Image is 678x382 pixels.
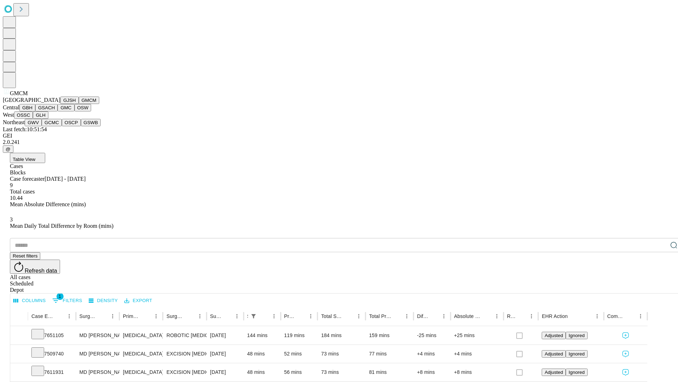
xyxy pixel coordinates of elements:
button: Expand [14,366,24,379]
button: Sort [222,311,232,321]
span: Central [3,104,19,110]
button: Menu [636,311,646,321]
div: GEI [3,133,675,139]
button: GMC [58,104,74,111]
div: 7509740 [31,345,72,363]
button: Menu [195,311,205,321]
div: [MEDICAL_DATA] [123,326,159,345]
button: Sort [517,311,527,321]
button: GLH [33,111,48,119]
button: Ignored [566,350,587,358]
div: 48 mins [247,345,277,363]
span: Reset filters [13,253,37,259]
button: Refresh data [10,260,60,274]
span: Mean Absolute Difference (mins) [10,201,86,207]
span: West [3,112,14,118]
div: 73 mins [321,363,362,381]
span: Adjusted [545,370,563,375]
button: OSCP [62,119,81,126]
div: +25 mins [454,326,500,345]
button: Sort [482,311,492,321]
button: Sort [296,311,306,321]
div: 48 mins [247,363,277,381]
div: +8 mins [417,363,447,381]
div: 7651105 [31,326,72,345]
button: Menu [151,311,161,321]
span: Table View [13,157,35,162]
div: EHR Action [542,313,567,319]
div: +8 mins [454,363,500,381]
div: 159 mins [369,326,410,345]
div: 52 mins [284,345,314,363]
div: [DATE] [210,345,240,363]
div: ROBOTIC [MEDICAL_DATA] REPAIR [MEDICAL_DATA] INITIAL [166,326,203,345]
div: Total Scheduled Duration [321,313,343,319]
span: Ignored [569,370,584,375]
div: 144 mins [247,326,277,345]
span: Last fetch: 10:51:54 [3,126,47,132]
button: Sort [141,311,151,321]
button: GJSH [60,97,79,104]
div: EXCISION [MEDICAL_DATA] LESION EXCEPT [MEDICAL_DATA] TRUNK ETC 3.1 TO 4 CM [166,363,203,381]
button: Ignored [566,332,587,339]
div: 119 mins [284,326,314,345]
div: Absolute Difference [454,313,481,319]
span: 9 [10,182,13,188]
div: Comments [607,313,625,319]
div: Predicted In Room Duration [284,313,296,319]
div: Case Epic Id [31,313,54,319]
button: Menu [306,311,316,321]
span: Case forecaster [10,176,44,182]
button: Menu [354,311,364,321]
button: Sort [54,311,64,321]
button: Adjusted [542,369,566,376]
span: Refresh data [25,268,57,274]
button: Menu [439,311,449,321]
button: Show filters [50,295,84,306]
div: [DATE] [210,363,240,381]
button: Show filters [249,311,258,321]
div: EXCISION [MEDICAL_DATA] LESION EXCEPT [MEDICAL_DATA] TRUNK ETC 3.1 TO 4 CM [166,345,203,363]
div: MD [PERSON_NAME] [PERSON_NAME] Md [79,345,116,363]
span: [DATE] - [DATE] [44,176,85,182]
span: Adjusted [545,333,563,338]
button: GBH [19,104,35,111]
button: GMCM [79,97,99,104]
button: Ignored [566,369,587,376]
button: Sort [259,311,269,321]
span: GMCM [10,90,28,96]
span: Ignored [569,333,584,338]
button: Expand [14,348,24,360]
button: Menu [232,311,242,321]
span: [GEOGRAPHIC_DATA] [3,97,60,103]
div: +4 mins [417,345,447,363]
button: Menu [269,311,279,321]
span: 1 [56,293,64,300]
button: Menu [592,311,602,321]
div: 2.0.241 [3,139,675,145]
div: 81 mins [369,363,410,381]
div: 56 mins [284,363,314,381]
button: Sort [98,311,108,321]
div: 184 mins [321,326,362,345]
button: Adjusted [542,350,566,358]
div: -25 mins [417,326,447,345]
div: Surgeon Name [79,313,97,319]
button: Reset filters [10,252,40,260]
button: Sort [344,311,354,321]
span: Adjusted [545,351,563,357]
button: Menu [402,311,412,321]
div: Surgery Name [166,313,184,319]
div: 77 mins [369,345,410,363]
button: @ [3,145,13,153]
div: Scheduled In Room Duration [247,313,248,319]
button: Sort [569,311,578,321]
span: Ignored [569,351,584,357]
span: 3 [10,216,13,222]
span: Total cases [10,189,35,195]
div: MD [PERSON_NAME] [PERSON_NAME] Md [79,326,116,345]
button: Menu [527,311,536,321]
button: Sort [626,311,636,321]
button: GCMC [42,119,62,126]
span: Northeast [3,119,25,125]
